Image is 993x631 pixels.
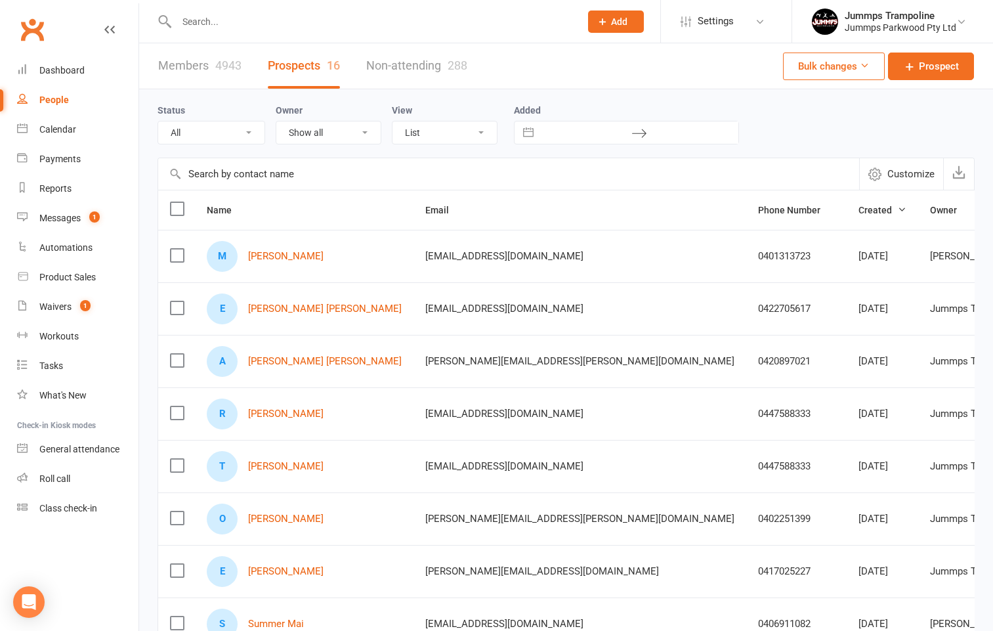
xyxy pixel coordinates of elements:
div: Messages [39,213,81,223]
div: [DATE] [858,513,906,525]
a: Reports [17,174,138,204]
a: What's New [17,381,138,410]
a: [PERSON_NAME] [248,513,324,525]
a: Dashboard [17,56,138,85]
div: [DATE] [858,408,906,420]
button: Email [425,202,463,218]
button: Customize [859,158,943,190]
a: People [17,85,138,115]
a: Summer Mai [248,619,304,630]
button: Name [207,202,246,218]
a: Prospect [888,53,974,80]
label: Added [514,105,739,116]
a: [PERSON_NAME] [248,566,324,577]
div: 288 [448,58,467,72]
span: 1 [89,211,100,223]
div: Jummps Parkwood Pty Ltd [845,22,956,33]
div: 0401313723 [758,251,835,262]
div: 4943 [215,58,242,72]
span: [EMAIL_ADDRESS][DOMAIN_NAME] [425,401,583,426]
a: General attendance kiosk mode [17,435,138,464]
div: Manaia [207,241,238,272]
a: Calendar [17,115,138,144]
span: [EMAIL_ADDRESS][DOMAIN_NAME] [425,454,583,479]
div: Ella Ava [207,294,238,324]
a: Prospects16 [268,43,340,89]
div: General attendance [39,444,119,454]
input: Search... [173,12,571,31]
div: [DATE] [858,619,906,630]
label: Status [158,105,185,116]
button: Created [858,202,906,218]
a: Product Sales [17,263,138,292]
div: [DATE] [858,356,906,367]
a: Clubworx [16,13,49,46]
div: Class check-in [39,503,97,513]
img: thumb_image1698795904.png [812,9,838,35]
div: Roll call [39,473,70,484]
div: Theodore [207,451,238,482]
span: [PERSON_NAME][EMAIL_ADDRESS][DOMAIN_NAME] [425,559,659,584]
a: Non-attending288 [366,43,467,89]
span: Add [611,16,627,27]
span: Name [207,205,246,215]
div: [DATE] [858,251,906,262]
span: [EMAIL_ADDRESS][DOMAIN_NAME] [425,244,583,269]
button: Interact with the calendar and add the check-in date for your trip. [517,121,540,144]
div: [DATE] [858,566,906,577]
div: [DATE] [858,461,906,472]
div: Waivers [39,301,72,312]
a: [PERSON_NAME] [248,461,324,472]
div: Workouts [39,331,79,341]
a: Automations [17,233,138,263]
span: [EMAIL_ADDRESS][DOMAIN_NAME] [425,296,583,321]
div: Open Intercom Messenger [13,586,45,618]
div: Dashboard [39,65,85,76]
div: Product Sales [39,272,96,282]
a: Tasks [17,351,138,381]
span: Email [425,205,463,215]
a: Payments [17,144,138,174]
input: Search by contact name [158,158,859,190]
div: 0447588333 [758,461,835,472]
div: 16 [327,58,340,72]
a: [PERSON_NAME] [248,251,324,262]
div: Calendar [39,124,76,135]
button: Phone Number [758,202,835,218]
a: Class kiosk mode [17,494,138,523]
div: 0406911082 [758,619,835,630]
span: 1 [80,300,91,311]
div: 0447588333 [758,408,835,420]
label: Owner [276,105,303,116]
div: 0420897021 [758,356,835,367]
div: Rose [207,399,238,429]
label: View [392,105,412,116]
div: Ebony [207,556,238,587]
div: What's New [39,390,87,401]
div: Amalia [207,346,238,377]
span: Owner [930,205,971,215]
a: Workouts [17,322,138,351]
span: [PERSON_NAME][EMAIL_ADDRESS][PERSON_NAME][DOMAIN_NAME] [425,349,734,374]
a: Members4943 [158,43,242,89]
span: Settings [698,7,734,36]
div: 0402251399 [758,513,835,525]
a: Roll call [17,464,138,494]
div: Payments [39,154,81,164]
button: Owner [930,202,971,218]
a: [PERSON_NAME] [PERSON_NAME] [248,356,402,367]
div: Jummps Trampoline [845,10,956,22]
span: [PERSON_NAME][EMAIL_ADDRESS][PERSON_NAME][DOMAIN_NAME] [425,506,734,531]
div: [DATE] [858,303,906,315]
span: Customize [887,166,935,182]
a: Messages 1 [17,204,138,233]
button: Add [588,11,644,33]
div: Olive [207,504,238,534]
div: Tasks [39,360,63,371]
div: 0422705617 [758,303,835,315]
span: Phone Number [758,205,835,215]
span: Prospect [919,58,959,74]
button: Bulk changes [783,53,885,80]
div: People [39,95,69,105]
div: Automations [39,242,93,253]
